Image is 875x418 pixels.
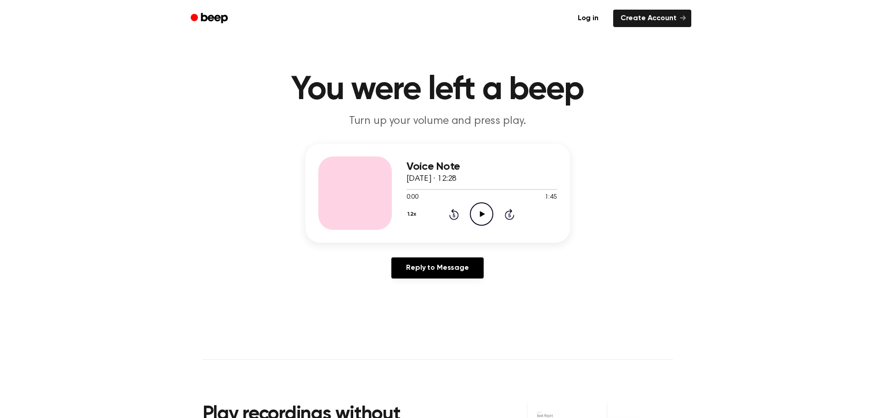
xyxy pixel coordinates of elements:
[613,10,691,27] a: Create Account
[406,175,457,183] span: [DATE] · 12:28
[406,206,420,222] button: 1.2x
[569,8,608,29] a: Log in
[184,10,236,28] a: Beep
[203,73,673,106] h1: You were left a beep
[406,161,557,173] h3: Voice Note
[545,193,557,202] span: 1:45
[391,257,483,279] a: Reply to Message
[261,114,614,129] p: Turn up your volume and press play.
[406,193,418,202] span: 0:00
